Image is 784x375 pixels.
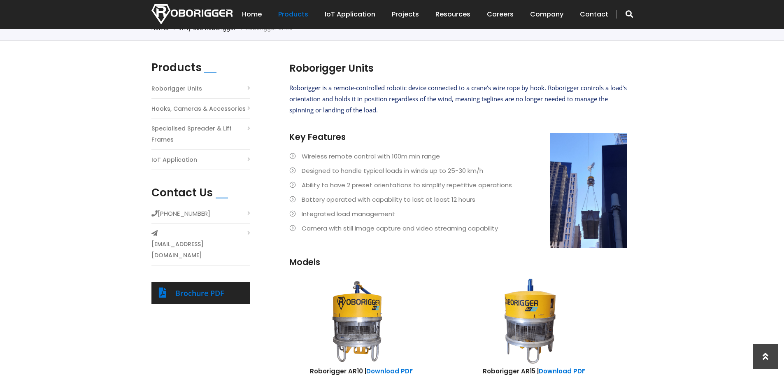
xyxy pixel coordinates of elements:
[289,194,627,205] li: Battery operated with capability to last at least 12 hours
[289,151,627,162] li: Wireless remote control with 100m min range
[151,186,213,199] h2: Contact Us
[151,83,202,94] a: Roborigger Units
[289,179,627,191] li: Ability to have 2 preset orientations to simplify repetitive operations
[289,131,627,143] h3: Key Features
[289,256,627,268] h3: Models
[325,2,375,27] a: IoT Application
[151,4,233,24] img: Nortech
[151,208,250,224] li: [PHONE_NUMBER]
[392,2,419,27] a: Projects
[151,103,246,114] a: Hooks, Cameras & Accessories
[151,154,197,165] a: IoT Application
[179,24,236,32] a: Why use Roborigger
[151,239,250,261] a: [EMAIL_ADDRESS][DOMAIN_NAME]
[289,223,627,234] li: Camera with still image capture and video streaming capability
[289,165,627,176] li: Designed to handle typical loads in winds up to 25-30 km/h
[580,2,608,27] a: Contact
[242,2,262,27] a: Home
[435,2,470,27] a: Resources
[289,208,627,219] li: Integrated load management
[151,61,202,74] h2: Products
[289,61,627,75] h2: Roborigger Units
[289,84,627,114] span: Roborigger is a remote-controlled robotic device connected to a crane's wire rope by hook. Robori...
[487,2,514,27] a: Careers
[278,2,308,27] a: Products
[175,288,224,298] a: Brochure PDF
[151,24,169,32] a: Home
[151,123,250,145] a: Specialised Spreader & Lift Frames
[530,2,563,27] a: Company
